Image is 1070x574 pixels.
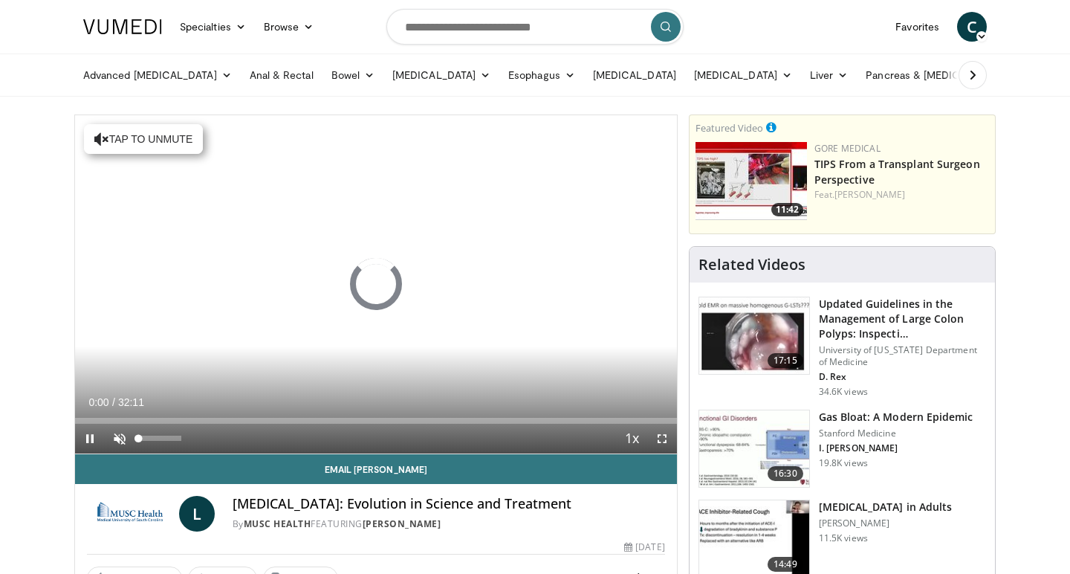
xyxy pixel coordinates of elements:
[886,12,948,42] a: Favorites
[84,124,203,154] button: Tap to unmute
[244,517,311,530] a: MUSC Health
[698,256,805,274] h4: Related Videos
[75,418,677,424] div: Progress Bar
[814,142,881,155] a: Gore Medical
[386,9,684,45] input: Search topics, interventions
[698,410,986,488] a: 16:30 Gas Bloat: A Modern Epidemic Stanford Medicine I. [PERSON_NAME] 19.8K views
[819,532,868,544] p: 11.5K views
[819,344,986,368] p: University of [US_STATE] Department of Medicine
[138,436,181,441] div: Volume Level
[768,353,803,368] span: 17:15
[363,517,441,530] a: [PERSON_NAME]
[819,517,952,529] p: [PERSON_NAME]
[698,297,986,398] a: 17:15 Updated Guidelines in the Management of Large Colon Polyps: Inspecti… University of [US_STA...
[499,60,584,90] a: Esophagus
[74,60,241,90] a: Advanced [MEDICAL_DATA]
[617,424,647,454] button: Playback Rate
[814,188,989,201] div: Feat.
[819,371,986,383] p: D. Rex
[819,410,973,425] h3: Gas Bloat: A Modern Epidemic
[179,496,215,532] a: L
[685,60,801,90] a: [MEDICAL_DATA]
[857,60,1031,90] a: Pancreas & [MEDICAL_DATA]
[957,12,987,42] a: C
[383,60,499,90] a: [MEDICAL_DATA]
[819,457,868,469] p: 19.8K views
[695,142,807,220] img: 4003d3dc-4d84-4588-a4af-bb6b84f49ae6.150x105_q85_crop-smart_upscale.jpg
[819,500,952,515] h3: [MEDICAL_DATA] in Adults
[819,386,868,398] p: 34.6K views
[322,60,383,90] a: Bowel
[768,557,803,572] span: 14:49
[105,424,134,454] button: Unmute
[695,121,763,135] small: Featured Video
[819,428,973,439] p: Stanford Medicine
[233,496,665,512] h4: [MEDICAL_DATA]: Evolution in Science and Treatment
[699,297,809,375] img: dfcfcb0d-b871-4e1a-9f0c-9f64970f7dd8.150x105_q85_crop-smart_upscale.jpg
[834,188,905,201] a: [PERSON_NAME]
[75,424,105,454] button: Pause
[241,60,322,90] a: Anal & Rectal
[83,19,162,34] img: VuMedi Logo
[255,12,323,42] a: Browse
[112,396,115,408] span: /
[647,424,677,454] button: Fullscreen
[75,454,677,484] a: Email [PERSON_NAME]
[819,442,973,454] p: I. [PERSON_NAME]
[695,142,807,220] a: 11:42
[768,466,803,481] span: 16:30
[171,12,255,42] a: Specialties
[233,517,665,531] div: By FEATURING
[814,157,980,187] a: TIPS From a Transplant Surgeon Perspective
[87,496,173,532] img: MUSC Health
[771,203,803,216] span: 11:42
[584,60,685,90] a: [MEDICAL_DATA]
[88,396,108,408] span: 0:00
[801,60,857,90] a: Liver
[75,115,677,454] video-js: Video Player
[699,410,809,488] img: 480ec31d-e3c1-475b-8289-0a0659db689a.150x105_q85_crop-smart_upscale.jpg
[624,541,664,554] div: [DATE]
[819,297,986,341] h3: Updated Guidelines in the Management of Large Colon Polyps: Inspecti…
[118,396,144,408] span: 32:11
